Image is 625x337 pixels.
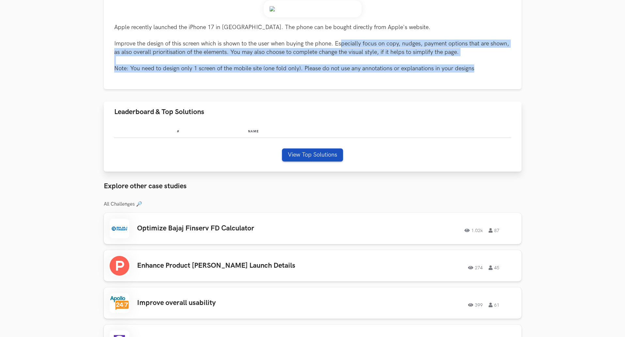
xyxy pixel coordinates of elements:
[248,129,259,133] span: Name
[104,287,522,319] a: Improve overall usability39961
[468,265,483,270] span: 274
[104,182,522,191] h3: Explore other case studies
[282,148,343,161] button: View Top Solutions
[104,250,522,281] a: Enhance Product [PERSON_NAME] Launch Details27445
[137,261,322,270] h3: Enhance Product [PERSON_NAME] Launch Details
[264,0,362,17] img: Weekend_Hackathon_84_banner.png
[104,213,522,244] a: Optimize Bajaj Finserv FD Calculator1.02k87
[114,124,511,138] table: Leaderboard
[177,129,180,133] span: #
[104,102,522,122] button: Leaderboard & Top Solutions
[104,201,522,207] h3: All Challenges 🔎
[489,303,499,307] span: 61
[464,228,483,233] span: 1.02k
[468,303,483,307] span: 399
[114,108,204,116] span: Leaderboard & Top Solutions
[137,224,322,233] h3: Optimize Bajaj Finserv FD Calculator
[489,265,499,270] span: 45
[104,122,522,172] div: Leaderboard & Top Solutions
[114,23,511,73] p: Apple recently launched the iPhone 17 in [GEOGRAPHIC_DATA]. The phone can be bought directly from...
[489,228,499,233] span: 87
[137,299,322,307] h3: Improve overall usability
